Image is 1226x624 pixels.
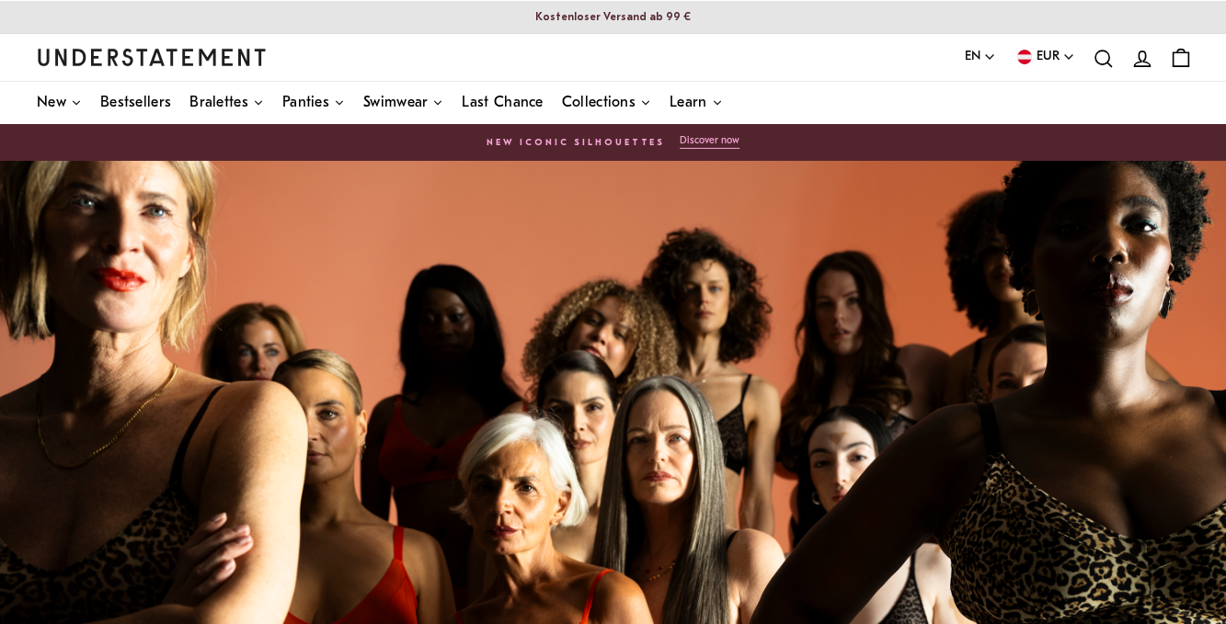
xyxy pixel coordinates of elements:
a: Bralettes [189,82,264,124]
span: Bralettes [189,96,248,110]
a: Panties [282,82,345,124]
span: Collections [562,96,636,110]
a: Learn [670,82,723,124]
button: EN [965,47,996,67]
h6: New Iconic Silhouettes [487,138,665,149]
a: Last Chance [462,82,543,124]
a: New Iconic Silhouettes Discover now [18,130,1208,155]
span: New [37,96,66,110]
span: EUR [1037,47,1060,67]
p: Discover now [680,135,739,147]
span: Panties [282,96,329,110]
a: Collections [562,82,651,124]
span: Last Chance [462,96,543,110]
a: Swimwear [363,82,443,124]
button: EUR [1014,47,1075,67]
a: Understatement Homepage [37,49,267,65]
span: EN [965,47,980,67]
span: Swimwear [363,96,428,110]
a: Bestsellers [100,82,171,124]
span: Learn [670,96,707,110]
span: Bestsellers [100,96,171,110]
a: New [37,82,82,124]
